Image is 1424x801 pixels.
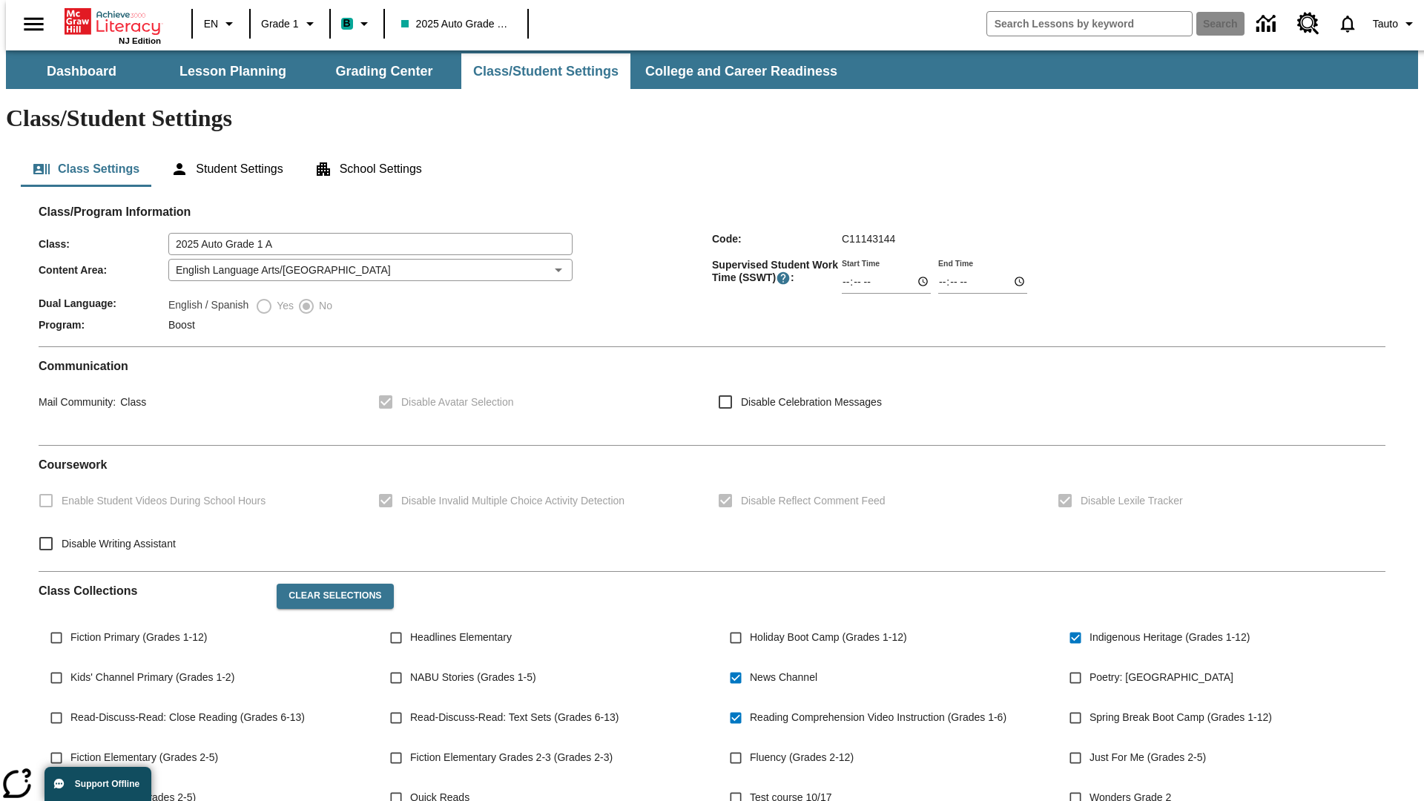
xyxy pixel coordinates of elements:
a: Notifications [1328,4,1367,43]
span: NABU Stories (Grades 1-5) [410,670,536,685]
button: School Settings [303,151,434,187]
span: Fiction Elementary (Grades 2-5) [70,750,218,765]
span: Class : [39,238,168,250]
span: Kids' Channel Primary (Grades 1-2) [70,670,234,685]
span: Disable Invalid Multiple Choice Activity Detection [401,493,624,509]
label: English / Spanish [168,297,248,315]
label: Start Time [842,257,880,268]
span: EN [204,16,218,32]
input: Class [168,233,573,255]
span: Enable Student Videos During School Hours [62,493,266,509]
div: Home [65,5,161,45]
button: Student Settings [159,151,294,187]
span: Disable Avatar Selection [401,395,514,410]
a: Resource Center, Will open in new tab [1288,4,1328,44]
button: Boost Class color is teal. Change class color [335,10,379,37]
button: Dashboard [7,53,156,89]
div: Class/Student Settings [21,151,1403,187]
div: Communication [39,359,1385,433]
h2: Class/Program Information [39,205,1385,219]
button: Class/Student Settings [461,53,630,89]
span: No [315,298,332,314]
span: Spring Break Boot Camp (Grades 1-12) [1090,710,1272,725]
button: Support Offline [44,767,151,801]
div: Class/Program Information [39,220,1385,334]
button: Open side menu [12,2,56,46]
span: Yes [273,298,294,314]
span: Disable Reflect Comment Feed [741,493,886,509]
span: Disable Lexile Tracker [1081,493,1183,509]
span: NJ Edition [119,36,161,45]
span: Support Offline [75,779,139,789]
input: search field [987,12,1192,36]
span: Mail Community : [39,396,116,408]
button: Grade: Grade 1, Select a grade [255,10,325,37]
span: Fiction Primary (Grades 1-12) [70,630,207,645]
button: Language: EN, Select a language [197,10,245,37]
span: Headlines Elementary [410,630,512,645]
span: Dual Language : [39,297,168,309]
button: College and Career Readiness [633,53,849,89]
span: B [343,14,351,33]
h2: Course work [39,458,1385,472]
span: Disable Celebration Messages [741,395,882,410]
button: Class Settings [21,151,151,187]
span: Reading Comprehension Video Instruction (Grades 1-6) [750,710,1006,725]
label: End Time [938,257,973,268]
span: Content Area : [39,264,168,276]
a: Home [65,7,161,36]
span: C11143144 [842,233,895,245]
button: Grading Center [310,53,458,89]
a: Data Center [1247,4,1288,44]
span: Class [116,396,146,408]
span: Read-Discuss-Read: Text Sets (Grades 6-13) [410,710,619,725]
span: Fluency (Grades 2-12) [750,750,854,765]
button: Profile/Settings [1367,10,1424,37]
span: Program : [39,319,168,331]
span: Holiday Boot Camp (Grades 1-12) [750,630,907,645]
span: Boost [168,319,195,331]
span: Fiction Elementary Grades 2-3 (Grades 2-3) [410,750,613,765]
span: Code : [712,233,842,245]
span: Supervised Student Work Time (SSWT) : [712,259,842,286]
div: SubNavbar [6,53,851,89]
h2: Communication [39,359,1385,373]
span: Tauto [1373,16,1398,32]
span: News Channel [750,670,817,685]
span: Disable Writing Assistant [62,536,176,552]
span: Just For Me (Grades 2-5) [1090,750,1206,765]
button: Lesson Planning [159,53,307,89]
span: Indigenous Heritage (Grades 1-12) [1090,630,1250,645]
h2: Class Collections [39,584,265,598]
div: SubNavbar [6,50,1418,89]
span: Poetry: [GEOGRAPHIC_DATA] [1090,670,1233,685]
span: Read-Discuss-Read: Close Reading (Grades 6-13) [70,710,305,725]
div: Coursework [39,458,1385,559]
button: Supervised Student Work Time is the timeframe when students can take LevelSet and when lessons ar... [776,271,791,286]
span: Grade 1 [261,16,299,32]
button: Clear Selections [277,584,393,609]
span: 2025 Auto Grade 1 A [401,16,511,32]
div: English Language Arts/[GEOGRAPHIC_DATA] [168,259,573,281]
h1: Class/Student Settings [6,105,1418,132]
